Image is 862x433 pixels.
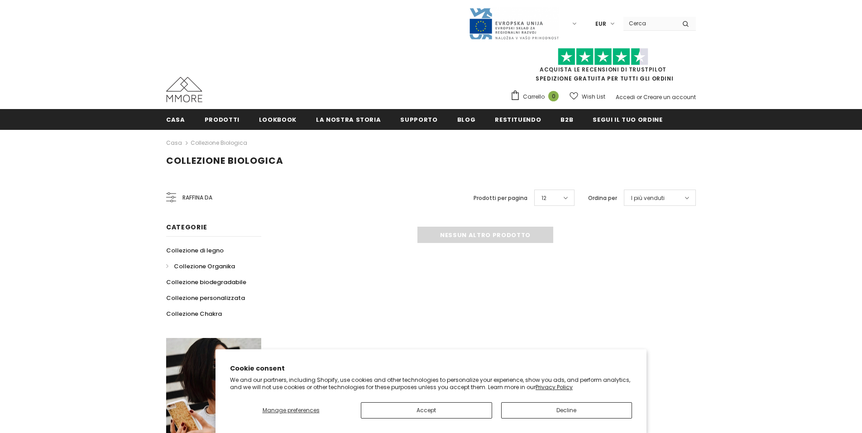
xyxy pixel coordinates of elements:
a: Collezione Chakra [166,306,222,322]
span: Collezione biodegradabile [166,278,246,286]
label: Prodotti per pagina [474,194,527,203]
a: Restituendo [495,109,541,129]
a: Segui il tuo ordine [593,109,662,129]
span: EUR [595,19,606,29]
img: Javni Razpis [469,7,559,40]
span: B2B [560,115,573,124]
p: We and our partners, including Shopify, use cookies and other technologies to personalize your ex... [230,376,632,390]
a: Collezione Organika [166,258,235,274]
a: Blog [457,109,476,129]
span: Segui il tuo ordine [593,115,662,124]
span: Collezione di legno [166,246,224,255]
a: Acquista le recensioni di TrustPilot [540,66,666,73]
a: Collezione biologica [191,139,247,147]
a: Casa [166,138,182,148]
button: Accept [361,402,492,419]
span: Collezione personalizzata [166,294,245,302]
a: Collezione biodegradabile [166,274,246,290]
button: Decline [501,402,632,419]
a: La nostra storia [316,109,381,129]
a: Carrello 0 [510,90,563,104]
input: Search Site [623,17,675,30]
span: La nostra storia [316,115,381,124]
button: Manage preferences [230,402,352,419]
span: Raffina da [182,193,212,203]
a: Lookbook [259,109,297,129]
span: Lookbook [259,115,297,124]
span: Restituendo [495,115,541,124]
label: Ordina per [588,194,617,203]
span: Wish List [582,92,605,101]
a: Privacy Policy [536,383,573,391]
span: Manage preferences [263,406,320,414]
a: Collezione personalizzata [166,290,245,306]
span: Blog [457,115,476,124]
span: Collezione biologica [166,154,283,167]
span: 12 [541,194,546,203]
span: Collezione Organika [174,262,235,271]
span: supporto [400,115,437,124]
span: Collezione Chakra [166,309,222,318]
a: supporto [400,109,437,129]
span: Categorie [166,223,207,232]
a: Javni Razpis [469,19,559,27]
span: I più venduti [631,194,665,203]
a: Wish List [570,89,605,105]
span: Carrello [523,92,545,101]
a: Creare un account [643,93,696,101]
a: B2B [560,109,573,129]
img: Fidati di Pilot Stars [558,48,648,66]
span: Casa [166,115,185,124]
a: Collezione di legno [166,243,224,258]
span: SPEDIZIONE GRATUITA PER TUTTI GLI ORDINI [510,52,696,82]
span: Prodotti [205,115,239,124]
span: 0 [548,91,559,101]
a: Accedi [616,93,635,101]
span: or [637,93,642,101]
a: Prodotti [205,109,239,129]
h2: Cookie consent [230,364,632,373]
a: Casa [166,109,185,129]
img: Casi MMORE [166,77,202,102]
